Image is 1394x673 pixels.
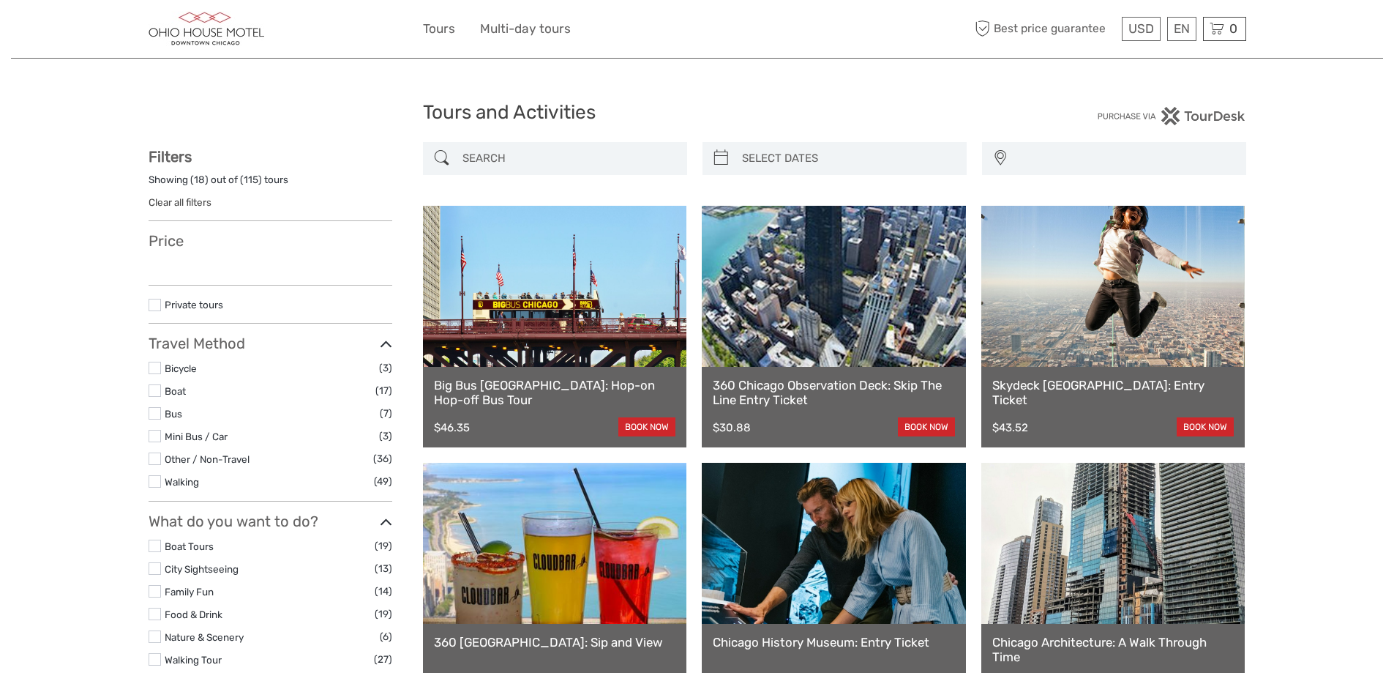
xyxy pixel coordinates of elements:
div: $43.52 [992,421,1028,434]
a: City Sightseeing [165,563,239,575]
h3: Price [149,232,392,250]
a: Skydeck [GEOGRAPHIC_DATA]: Entry Ticket [992,378,1234,408]
span: (17) [375,382,392,399]
a: Multi-day tours [480,18,571,40]
span: 0 [1227,21,1240,36]
a: Family Fun [165,586,214,598]
a: Big Bus [GEOGRAPHIC_DATA]: Hop-on Hop-off Bus Tour [434,378,676,408]
span: USD [1128,21,1154,36]
a: Boat Tours [165,540,214,552]
input: SEARCH [457,146,680,171]
label: 115 [244,173,258,187]
img: PurchaseViaTourDesk.png [1097,107,1245,125]
a: Private tours [165,299,223,311]
a: Food & Drink [165,609,222,620]
span: (36) [373,450,392,467]
a: Walking Tour [165,654,222,666]
span: (19) [375,606,392,622]
h3: Travel Method [149,335,392,352]
span: (3) [379,360,392,376]
span: (6) [380,628,392,645]
span: (49) [374,473,392,490]
h3: What do you want to do? [149,513,392,530]
a: Chicago History Museum: Entry Ticket [713,635,955,650]
label: 18 [194,173,205,187]
input: SELECT DATES [736,146,959,171]
a: 360 Chicago Observation Deck: Skip The Line Entry Ticket [713,378,955,408]
span: (14) [375,583,392,600]
span: (7) [380,405,392,422]
a: Tours [423,18,455,40]
a: Nature & Scenery [165,631,244,643]
strong: Filters [149,148,192,166]
a: Mini Bus / Car [165,431,228,442]
div: EN [1167,17,1196,41]
a: book now [898,417,955,436]
a: Bicycle [165,362,197,374]
a: Boat [165,385,186,397]
a: book now [618,417,675,436]
span: Best price guarantee [972,17,1118,41]
div: $30.88 [713,421,751,434]
a: 360 [GEOGRAPHIC_DATA]: Sip and View [434,635,676,650]
a: book now [1177,417,1234,436]
span: (3) [379,428,392,445]
h1: Tours and Activities [423,101,972,124]
a: Clear all filters [149,196,211,208]
a: Walking [165,476,199,488]
div: $46.35 [434,421,470,434]
span: (19) [375,538,392,554]
span: (27) [374,651,392,668]
span: (13) [375,560,392,577]
img: 3101-5f173314-3881-44ff-8cd4-7e9676bc0d33_logo_small.jpg [149,11,264,47]
a: Other / Non-Travel [165,453,250,465]
a: Bus [165,408,182,420]
div: Showing ( ) out of ( ) tours [149,173,392,196]
a: Chicago Architecture: A Walk Through Time [992,635,1234,665]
